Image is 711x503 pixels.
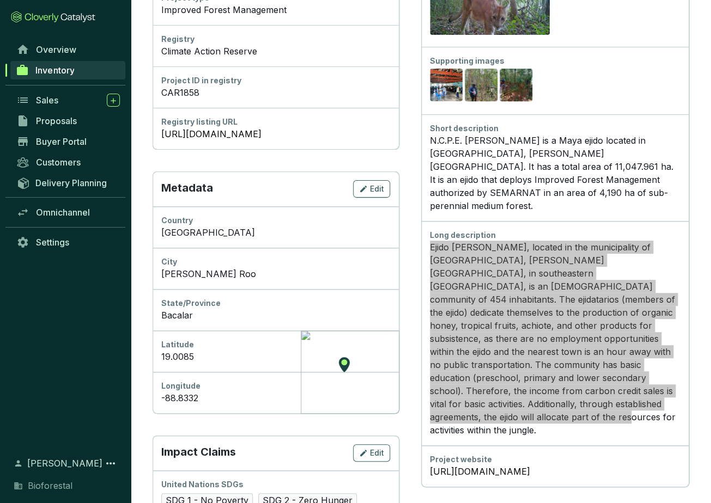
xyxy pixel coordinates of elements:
[161,381,390,391] div: Longitude
[10,61,125,79] a: Inventory
[36,44,76,55] span: Overview
[161,444,236,462] p: Impact Claims
[11,153,125,171] a: Customers
[11,112,125,130] a: Proposals
[161,34,390,45] div: Registry
[11,91,125,109] a: Sales
[161,75,390,86] div: Project ID in registry
[353,444,390,462] button: Edit
[353,180,390,198] button: Edit
[161,180,213,198] p: Metadata
[161,116,390,127] div: Registry listing URL
[161,215,390,226] div: Country
[161,256,390,267] div: City
[161,226,390,239] div: [GEOGRAPHIC_DATA]
[36,207,90,218] span: Omnichannel
[370,447,384,458] span: Edit
[36,157,81,168] span: Customers
[430,230,680,241] div: Long description
[370,183,384,194] span: Edit
[36,136,87,147] span: Buyer Portal
[36,115,77,126] span: Proposals
[28,479,72,492] span: Bioforestal
[36,237,69,248] span: Settings
[161,309,390,322] div: Bacalar
[161,298,390,309] div: State/Province
[161,45,390,58] div: Climate Action Reserve
[11,203,125,222] a: Omnichannel
[27,457,102,470] span: [PERSON_NAME]
[35,177,107,188] span: Delivery Planning
[161,127,390,140] a: [URL][DOMAIN_NAME]
[161,267,390,280] div: [PERSON_NAME] Roo
[11,233,125,251] a: Settings
[161,86,390,99] div: CAR1858
[161,3,390,16] div: Improved Forest Management
[430,56,680,66] div: Supporting images
[11,40,125,59] a: Overview
[430,241,680,437] p: Ejido [PERSON_NAME], located in the municipality of [GEOGRAPHIC_DATA], [PERSON_NAME][GEOGRAPHIC_D...
[11,132,125,151] a: Buyer Portal
[430,123,680,134] div: Short description
[430,134,680,212] div: N.C.P.E. [PERSON_NAME] is a Maya ejido located in [GEOGRAPHIC_DATA], [PERSON_NAME][GEOGRAPHIC_DAT...
[161,479,390,490] div: United Nations SDGs
[11,174,125,192] a: Delivery Planning
[430,465,680,478] a: [URL][DOMAIN_NAME]
[35,65,74,76] span: Inventory
[161,339,390,350] div: Latitude
[161,391,390,404] div: -88.8332
[36,95,58,106] span: Sales
[430,454,680,465] div: Project website
[161,350,390,363] div: 19.0085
